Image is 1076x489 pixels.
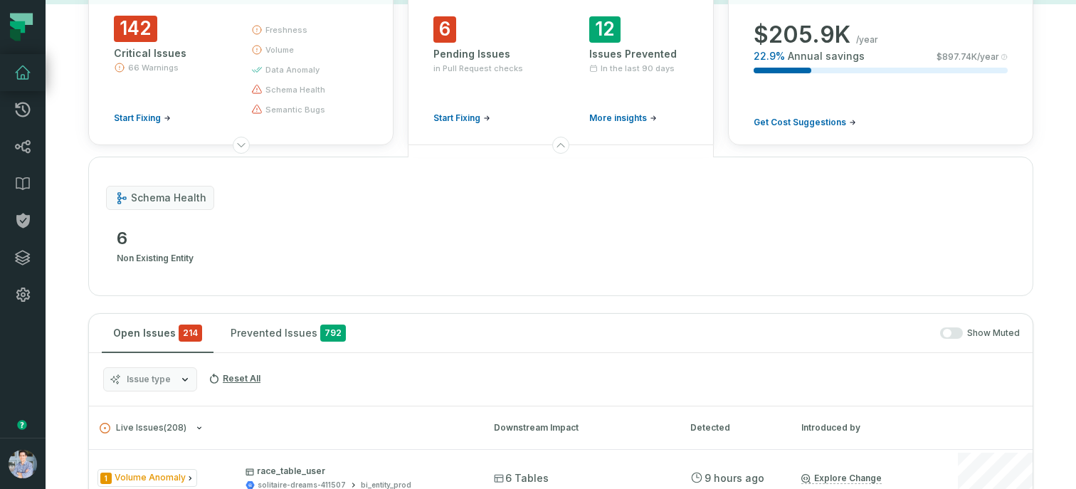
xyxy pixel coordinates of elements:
span: Live Issues ( 208 ) [100,423,186,433]
span: non existing entity [117,250,194,267]
span: In the last 90 days [601,63,675,74]
span: $ 205.9K [754,21,850,49]
a: Start Fixing [114,112,171,124]
div: Critical Issues [114,46,226,61]
button: Live Issues(208) [100,423,468,433]
span: 6 Tables [494,471,549,485]
span: 142 [114,16,157,42]
span: 22.9 % [754,49,785,63]
span: data anomaly [265,64,320,75]
div: Introduced by [801,421,929,434]
div: Detected [690,421,776,434]
span: Get Cost Suggestions [754,117,846,128]
span: semantic bugs [265,104,325,115]
a: Get Cost Suggestions [754,117,856,128]
a: Explore Change [801,473,882,484]
span: schema health [131,191,206,205]
span: 12 [589,16,621,43]
span: More insights [589,112,647,124]
button: Open Issues [102,314,213,352]
button: Prevented Issues [219,314,357,352]
a: More insights [589,112,657,124]
span: Start Fixing [114,112,161,124]
div: Pending Issues [433,47,532,61]
span: 792 [320,325,346,342]
div: Show Muted [363,327,1020,340]
img: avatar of Alon Nafta [9,450,37,478]
span: /year [856,34,878,46]
span: volume [265,44,294,56]
span: $ 897.74K /year [937,51,999,63]
div: Tooltip anchor [16,419,28,431]
span: 66 Warnings [128,62,179,73]
span: Issue Type [97,469,197,487]
button: Issue type [103,367,197,391]
span: 6 [117,227,194,250]
a: Start Fixing [433,112,490,124]
relative-time: Oct 3, 2025, 5:01 AM PDT [705,472,764,484]
span: schema health [265,84,325,95]
span: Severity [100,473,112,484]
p: race_table_user [246,466,468,477]
span: Issue type [127,374,171,385]
div: Downstream Impact [494,421,665,434]
button: Reset All [203,367,266,390]
span: Start Fixing [433,112,480,124]
span: freshness [265,24,307,36]
span: in Pull Request checks [433,63,523,74]
div: Issues Prevented [589,47,688,61]
span: Annual savings [788,49,865,63]
span: critical issues and errors combined [179,325,202,342]
span: 6 [433,16,456,43]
